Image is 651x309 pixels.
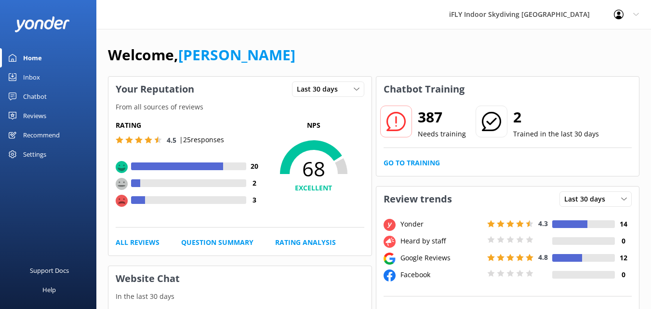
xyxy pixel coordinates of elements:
a: Question Summary [181,237,253,248]
span: 4.8 [538,253,548,262]
div: Reviews [23,106,46,125]
h5: Rating [116,120,263,131]
div: Facebook [398,269,485,280]
div: Recommend [23,125,60,145]
div: Help [42,280,56,299]
h4: 20 [246,161,263,172]
a: Go to Training [384,158,440,168]
div: Google Reviews [398,253,485,263]
span: 68 [263,157,364,181]
p: | 25 responses [179,134,224,145]
h1: Welcome, [108,43,295,67]
span: 4.3 [538,219,548,228]
h4: 14 [615,219,632,229]
div: Settings [23,145,46,164]
p: From all sources of reviews [108,102,372,112]
h3: Chatbot Training [376,77,472,102]
p: Needs training [418,129,466,139]
p: Trained in the last 30 days [513,129,599,139]
h2: 2 [513,106,599,129]
h3: Review trends [376,187,459,212]
a: [PERSON_NAME] [178,45,295,65]
p: NPS [263,120,364,131]
h3: Your Reputation [108,77,201,102]
div: Chatbot [23,87,47,106]
h4: EXCELLENT [263,183,364,193]
h4: 2 [246,178,263,188]
div: Yonder [398,219,485,229]
h4: 0 [615,236,632,246]
div: Inbox [23,67,40,87]
a: Rating Analysis [275,237,336,248]
h2: 387 [418,106,466,129]
span: Last 30 days [297,84,344,94]
img: yonder-white-logo.png [14,16,70,32]
div: Support Docs [30,261,69,280]
h3: Website Chat [108,266,372,291]
div: Home [23,48,42,67]
p: In the last 30 days [108,291,372,302]
h4: 0 [615,269,632,280]
h4: 12 [615,253,632,263]
span: 4.5 [167,135,176,145]
div: Heard by staff [398,236,485,246]
span: Last 30 days [564,194,611,204]
h4: 3 [246,195,263,205]
a: All Reviews [116,237,159,248]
